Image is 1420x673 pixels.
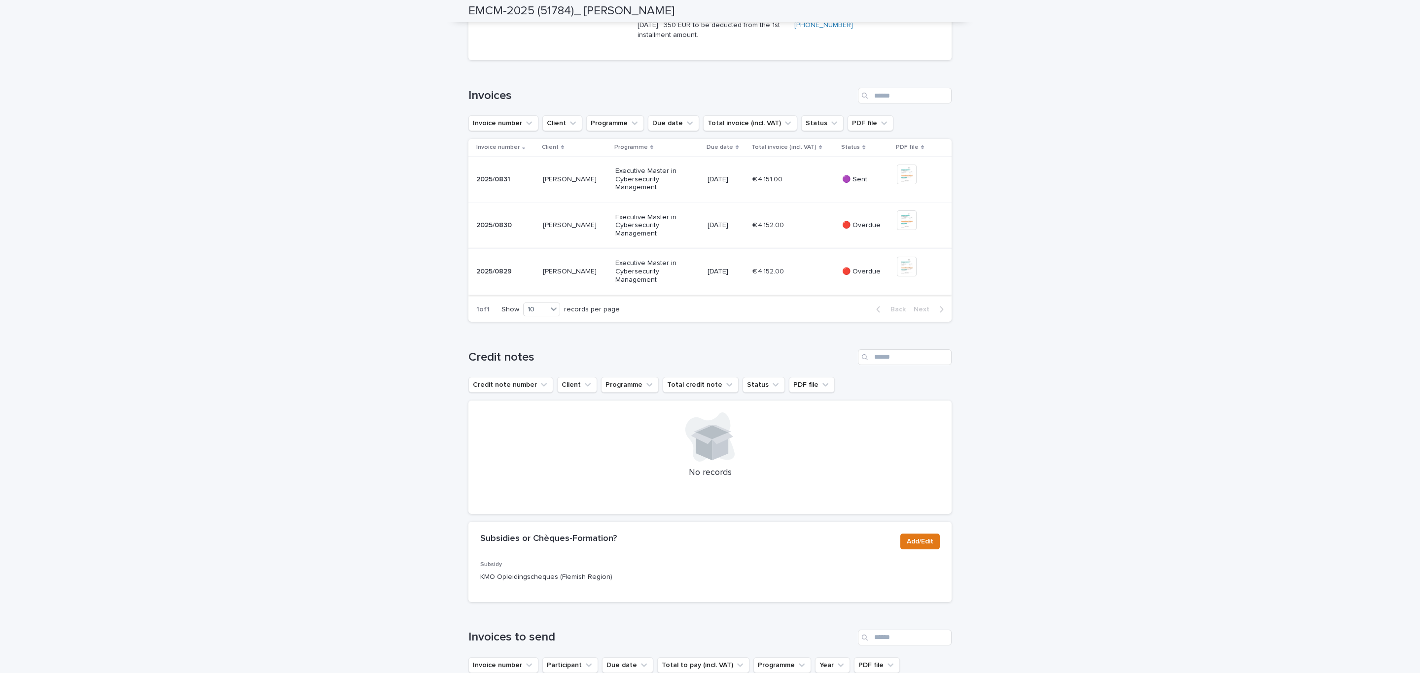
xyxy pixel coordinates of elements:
[663,377,739,393] button: Total credit note
[557,377,597,393] button: Client
[543,219,599,230] p: [PERSON_NAME]
[602,657,653,673] button: Due date
[476,219,514,230] p: 2025/0830
[858,88,952,103] input: Search
[914,306,935,313] span: Next
[468,298,497,322] p: 1 of 1
[752,219,786,230] p: € 4,152.00
[752,173,784,184] p: € 4,151.00
[752,266,786,276] p: € 4,152.00
[476,142,520,153] p: Invoice number
[480,562,502,568] span: Subsidy
[468,202,952,249] tr: 2025/08302025/0830 [PERSON_NAME][PERSON_NAME] Executive Master in Cybersecurity Management[DATE]€...
[468,657,538,673] button: Invoice number
[468,350,854,365] h1: Credit notes
[468,630,854,644] h1: Invoices to send
[753,657,811,673] button: Programme
[896,142,919,153] p: PDF file
[657,657,749,673] button: Total to pay (incl. VAT)
[615,213,686,238] p: Executive Master in Cybersecurity Management
[543,266,599,276] p: [PERSON_NAME]
[476,266,514,276] p: 2025/0829
[542,657,598,673] button: Participant
[841,142,860,153] p: Status
[480,468,940,478] p: No records
[854,657,900,673] button: PDF file
[468,115,538,131] button: Invoice number
[858,630,952,645] input: Search
[476,173,512,184] p: 2025/0831
[586,115,644,131] button: Programme
[468,89,854,103] h1: Invoices
[900,534,940,549] button: Add/Edit
[564,305,620,314] p: records per page
[648,115,699,131] button: Due date
[842,175,889,184] p: 🟣 Sent
[524,304,547,315] div: 10
[708,268,745,276] p: [DATE]
[707,142,733,153] p: Due date
[708,175,745,184] p: [DATE]
[858,349,952,365] input: Search
[614,142,648,153] p: Programme
[885,306,906,313] span: Back
[801,115,844,131] button: Status
[910,305,952,314] button: Next
[501,305,519,314] p: Show
[480,534,617,544] h2: Subsidies or Chèques-Formation?
[848,115,893,131] button: PDF file
[703,115,797,131] button: Total invoice (incl. VAT)
[743,377,785,393] button: Status
[468,377,553,393] button: Credit note number
[601,377,659,393] button: Programme
[907,537,933,546] span: Add/Edit
[542,115,582,131] button: Client
[615,167,686,192] p: Executive Master in Cybersecurity Management
[543,173,599,184] p: [PERSON_NAME]
[751,142,816,153] p: Total invoice (incl. VAT)
[842,221,889,230] p: 🔴 Overdue
[480,572,704,582] p: KMO Opleidingscheques (Flemish Region)
[468,156,952,202] tr: 2025/08312025/0831 [PERSON_NAME][PERSON_NAME] Executive Master in Cybersecurity Management[DATE]€...
[542,142,559,153] p: Client
[708,221,745,230] p: [DATE]
[468,249,952,295] tr: 2025/08292025/0829 [PERSON_NAME][PERSON_NAME] Executive Master in Cybersecurity Management[DATE]€...
[615,259,686,284] p: Executive Master in Cybersecurity Management
[794,1,906,29] a: [URL][DOMAIN_NAME][EMAIL_ADDRESS][DOMAIN_NAME][PHONE_NUMBER]
[868,305,910,314] button: Back
[842,268,889,276] p: 🔴 Overdue
[789,377,835,393] button: PDF file
[468,4,674,18] h2: EMCM-2025 (51784)_ [PERSON_NAME]
[815,657,850,673] button: Year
